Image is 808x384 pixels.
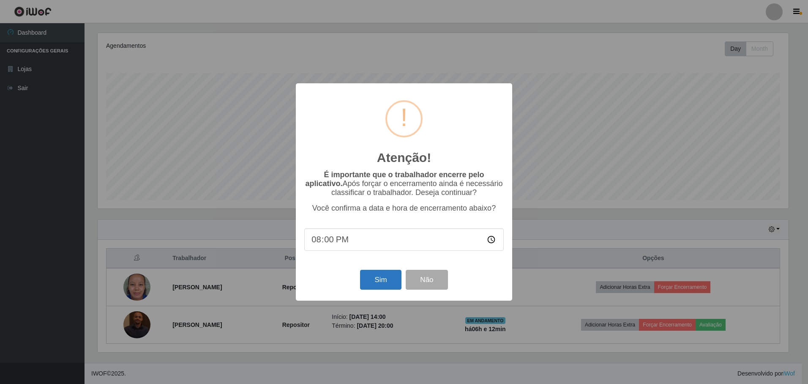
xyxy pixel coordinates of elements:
[360,270,401,290] button: Sim
[304,204,504,213] p: Você confirma a data e hora de encerramento abaixo?
[305,170,484,188] b: É importante que o trabalhador encerre pelo aplicativo.
[377,150,431,165] h2: Atenção!
[406,270,448,290] button: Não
[304,170,504,197] p: Após forçar o encerramento ainda é necessário classificar o trabalhador. Deseja continuar?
